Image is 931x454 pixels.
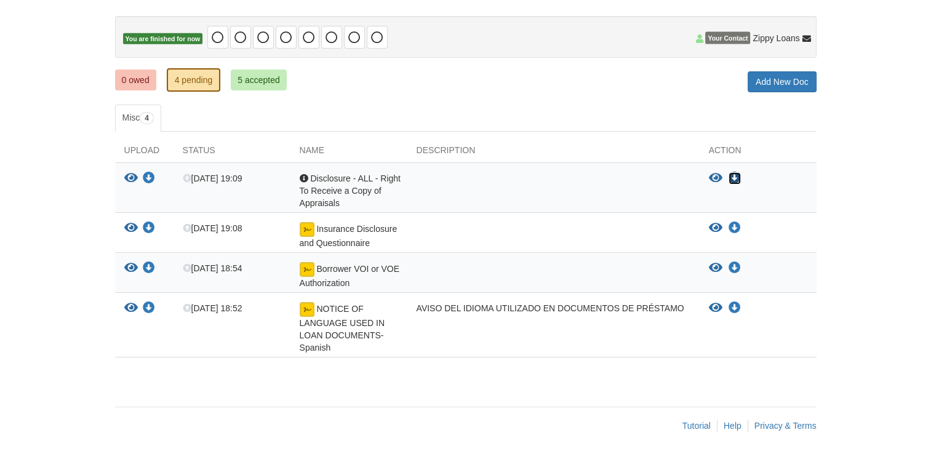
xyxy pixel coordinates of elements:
[729,303,741,313] a: Download NOTICE OF LANGUAGE USED IN LOAN DOCUMENTS-Spanish
[183,173,242,183] span: [DATE] 19:09
[709,222,722,234] button: View Insurance Disclosure and Questionnaire
[143,264,155,274] a: Download Borrower VOI or VOE Authorization
[407,302,700,354] div: AVISO DEL IDIOMA UTILIZADO EN DOCUMENTOS DE PRÉSTAMO
[753,32,799,44] span: Zippy Loans
[709,172,722,185] button: View Disclosure - ALL - Right To Receive a Copy of Appraisals
[748,71,817,92] a: Add New Doc
[167,68,221,92] a: 4 pending
[300,304,385,352] span: NOTICE OF LANGUAGE USED IN LOAN DOCUMENTS-Spanish
[183,223,242,233] span: [DATE] 19:08
[124,172,138,185] button: View Disclosure - ALL - Right To Receive a Copy of Appraisals
[729,223,741,233] a: Download Insurance Disclosure and Questionnaire
[183,263,242,273] span: [DATE] 18:54
[290,144,407,162] div: Name
[143,174,155,184] a: Download Disclosure - ALL - Right To Receive a Copy of Appraisals
[300,264,399,288] span: Borrower VOI or VOE Authorization
[143,304,155,314] a: Download NOTICE OF LANGUAGE USED IN LOAN DOCUMENTS-Spanish
[183,303,242,313] span: [DATE] 18:52
[682,421,711,431] a: Tutorial
[754,421,817,431] a: Privacy & Terms
[709,262,722,274] button: View Borrower VOI or VOE Authorization
[407,144,700,162] div: Description
[300,224,398,248] span: Insurance Disclosure and Questionnaire
[300,262,314,277] img: Document fully signed
[700,144,817,162] div: Action
[729,173,741,183] a: Download Disclosure - ALL - Right To Receive a Copy of Appraisals
[115,105,161,132] a: Misc
[143,224,155,234] a: Download Insurance Disclosure and Questionnaire
[705,32,750,44] span: Your Contact
[709,302,722,314] button: View NOTICE OF LANGUAGE USED IN LOAN DOCUMENTS-Spanish
[124,262,138,275] button: View Borrower VOI or VOE Authorization
[300,302,314,317] img: Document fully signed
[300,173,401,208] span: Disclosure - ALL - Right To Receive a Copy of Appraisals
[729,263,741,273] a: Download Borrower VOI or VOE Authorization
[724,421,741,431] a: Help
[123,33,203,45] span: You are finished for now
[300,222,314,237] img: Document fully signed
[115,70,156,90] a: 0 owed
[124,302,138,315] button: View NOTICE OF LANGUAGE USED IN LOAN DOCUMENTS-Spanish
[140,112,154,124] span: 4
[174,144,290,162] div: Status
[124,222,138,235] button: View Insurance Disclosure and Questionnaire
[231,70,287,90] a: 5 accepted
[115,144,174,162] div: Upload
